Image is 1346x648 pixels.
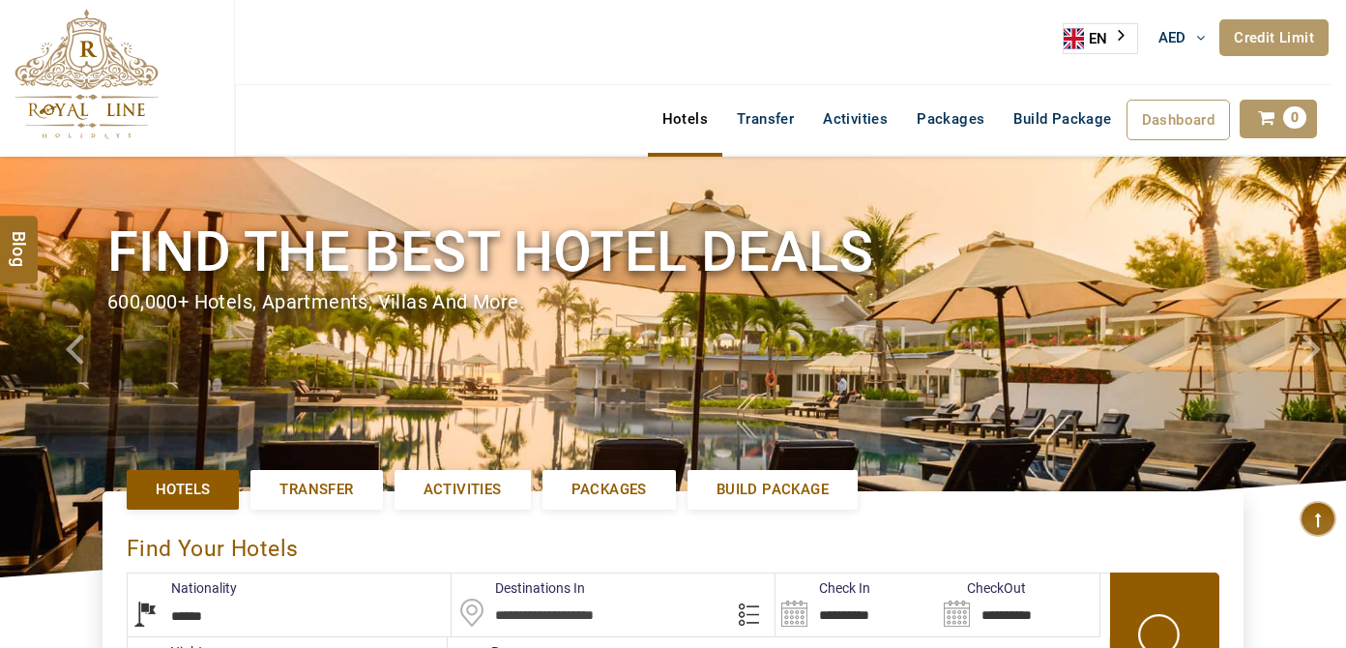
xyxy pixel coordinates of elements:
a: Packages [902,100,999,138]
a: Activities [395,470,531,510]
a: Hotels [127,470,239,510]
span: Hotels [156,480,210,500]
span: Dashboard [1142,111,1215,129]
h1: Find the best hotel deals [107,216,1239,288]
label: CheckOut [938,578,1026,598]
span: AED [1158,29,1186,46]
span: Packages [571,480,647,500]
a: EN [1064,24,1137,53]
a: Build Package [999,100,1126,138]
a: Packages [542,470,676,510]
a: Hotels [648,100,722,138]
input: Search [775,574,937,636]
span: Build Package [717,480,829,500]
span: Transfer [279,480,353,500]
label: Nationality [128,578,237,598]
input: Search [938,574,1099,636]
a: Build Package [688,470,858,510]
aside: Language selected: English [1063,23,1138,54]
label: Destinations In [452,578,585,598]
div: Find Your Hotels [127,515,1219,573]
img: The Royal Line Holidays [15,9,159,139]
span: Activities [424,480,502,500]
a: Activities [808,100,902,138]
span: 0 [1283,106,1306,129]
a: Transfer [250,470,382,510]
a: Transfer [722,100,808,138]
a: 0 [1240,100,1317,138]
label: Check In [775,578,870,598]
a: Credit Limit [1219,19,1329,56]
div: 600,000+ hotels, apartments, villas and more. [107,288,1239,316]
div: Language [1063,23,1138,54]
